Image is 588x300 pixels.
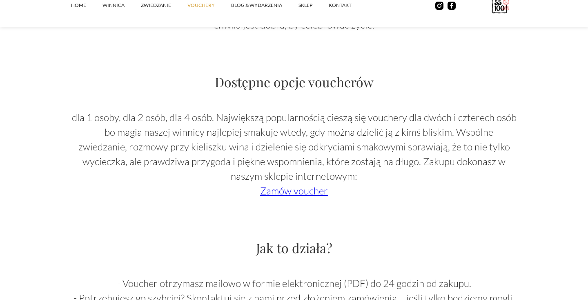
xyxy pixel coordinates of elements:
[71,239,517,256] h3: Jak to działa?
[260,185,328,197] a: Zamów voucher
[71,73,517,90] h3: Dostępne opcje voucherów
[71,110,517,198] p: dla 1 osoby, dla 2 osób, dla 4 osób. Największą popularnością cieszą się vouchery dla dwóch i czt...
